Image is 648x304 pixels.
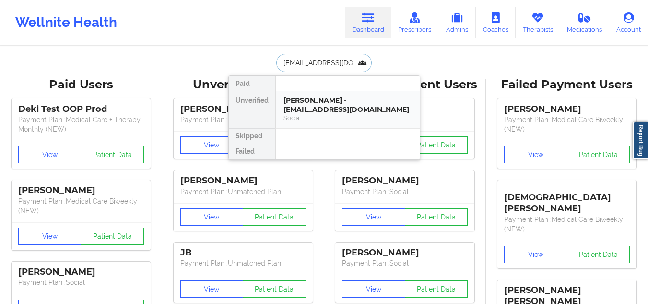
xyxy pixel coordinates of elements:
[18,228,82,245] button: View
[342,208,405,226] button: View
[180,115,306,124] p: Payment Plan : Unmatched Plan
[7,77,155,92] div: Paid Users
[493,77,641,92] div: Failed Payment Users
[229,76,275,91] div: Paid
[504,185,630,214] div: [DEMOGRAPHIC_DATA][PERSON_NAME]
[229,91,275,129] div: Unverified
[18,146,82,163] button: View
[180,104,306,115] div: [PERSON_NAME]
[169,77,318,92] div: Unverified Users
[504,115,630,134] p: Payment Plan : Medical Care Biweekly (NEW)
[180,280,244,298] button: View
[438,7,476,38] a: Admins
[180,208,244,226] button: View
[342,247,468,258] div: [PERSON_NAME]
[504,215,630,234] p: Payment Plan : Medical Care Biweekly (NEW)
[476,7,516,38] a: Coaches
[229,144,275,159] div: Failed
[567,246,630,263] button: Patient Data
[283,114,412,122] div: Social
[405,136,468,154] button: Patient Data
[180,258,306,268] p: Payment Plan : Unmatched Plan
[516,7,560,38] a: Therapists
[342,258,468,268] p: Payment Plan : Social
[405,280,468,298] button: Patient Data
[342,175,468,186] div: [PERSON_NAME]
[342,187,468,196] p: Payment Plan : Social
[504,104,630,115] div: [PERSON_NAME]
[560,7,610,38] a: Medications
[243,280,306,298] button: Patient Data
[633,122,648,159] a: Report Bug
[391,7,439,38] a: Prescribers
[405,208,468,226] button: Patient Data
[229,129,275,144] div: Skipped
[342,280,405,298] button: View
[180,247,306,258] div: JB
[243,208,306,226] button: Patient Data
[283,96,412,114] div: [PERSON_NAME] - [EMAIL_ADDRESS][DOMAIN_NAME]
[609,7,648,38] a: Account
[18,185,144,196] div: [PERSON_NAME]
[18,278,144,287] p: Payment Plan : Social
[567,146,630,163] button: Patient Data
[345,7,391,38] a: Dashboard
[81,228,144,245] button: Patient Data
[504,246,567,263] button: View
[180,187,306,196] p: Payment Plan : Unmatched Plan
[81,146,144,163] button: Patient Data
[180,175,306,186] div: [PERSON_NAME]
[18,267,144,278] div: [PERSON_NAME]
[18,196,144,216] p: Payment Plan : Medical Care Biweekly (NEW)
[504,146,567,163] button: View
[18,115,144,134] p: Payment Plan : Medical Care + Therapy Monthly (NEW)
[180,136,244,154] button: View
[18,104,144,115] div: Deki Test OOP Prod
